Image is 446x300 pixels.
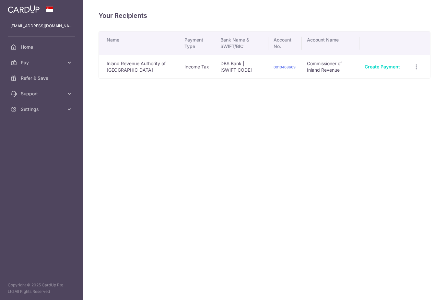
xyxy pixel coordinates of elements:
[99,10,430,21] h4: Your Recipients
[21,90,64,97] span: Support
[21,44,64,50] span: Home
[274,65,296,69] a: 0010468669
[10,23,73,29] p: [EMAIL_ADDRESS][DOMAIN_NAME]
[99,31,179,55] th: Name
[302,31,360,55] th: Account Name
[99,55,179,78] td: Inland Revenue Authority of [GEOGRAPHIC_DATA]
[302,55,360,78] td: Commissioner of Inland Revenue
[8,5,40,13] img: CardUp
[179,31,216,55] th: Payment Type
[365,64,400,69] a: Create Payment
[268,31,302,55] th: Account No.
[179,55,216,78] td: Income Tax
[21,106,64,113] span: Settings
[21,59,64,66] span: Pay
[215,31,268,55] th: Bank Name & SWIFT/BIC
[21,75,64,81] span: Refer & Save
[215,55,268,78] td: DBS Bank | [SWIFT_CODE]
